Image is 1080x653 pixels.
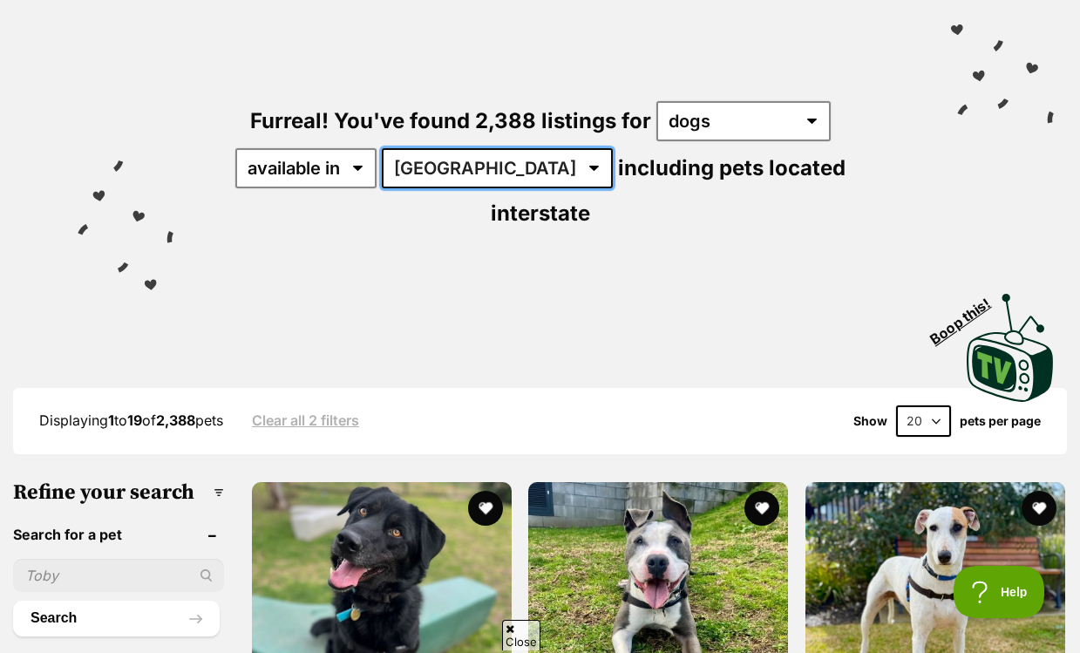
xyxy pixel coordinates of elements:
[967,278,1054,405] a: Boop this!
[252,412,359,428] a: Clear all 2 filters
[967,294,1054,402] img: PetRescue TV logo
[250,108,651,133] span: Furreal! You've found 2,388 listings for
[954,566,1045,618] iframe: Help Scout Beacon - Open
[502,620,540,650] span: Close
[1022,491,1056,526] button: favourite
[927,284,1008,347] span: Boop this!
[468,491,503,526] button: favourite
[745,491,780,526] button: favourite
[491,155,846,226] span: including pets located interstate
[127,412,142,429] strong: 19
[13,559,224,592] input: Toby
[13,480,224,505] h3: Refine your search
[853,414,887,428] span: Show
[156,412,195,429] strong: 2,388
[13,601,220,636] button: Search
[13,527,224,542] header: Search for a pet
[108,412,114,429] strong: 1
[39,412,223,429] span: Displaying to of pets
[960,414,1041,428] label: pets per page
